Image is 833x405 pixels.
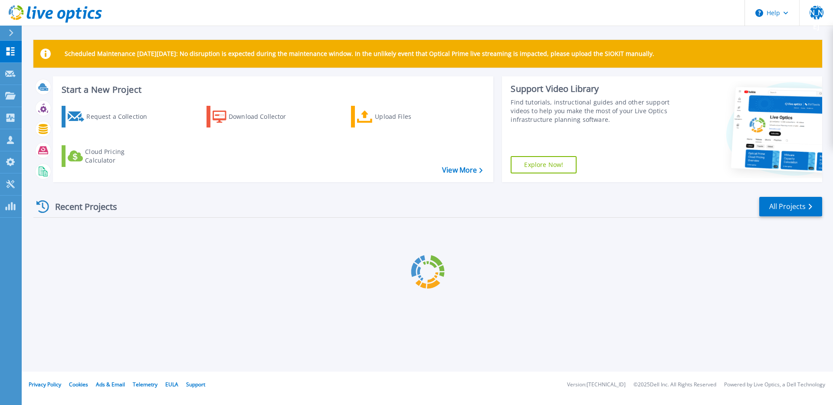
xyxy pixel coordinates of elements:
[65,50,654,57] p: Scheduled Maintenance [DATE][DATE]: No disruption is expected during the maintenance window. In t...
[633,382,716,388] li: © 2025 Dell Inc. All Rights Reserved
[62,106,158,127] a: Request a Collection
[62,85,482,95] h3: Start a New Project
[207,106,303,127] a: Download Collector
[33,196,129,217] div: Recent Projects
[85,147,154,165] div: Cloud Pricing Calculator
[69,381,88,388] a: Cookies
[29,381,61,388] a: Privacy Policy
[133,381,157,388] a: Telemetry
[724,382,825,388] li: Powered by Live Optics, a Dell Technology
[511,156,577,173] a: Explore Now!
[759,197,822,216] a: All Projects
[511,98,674,124] div: Find tutorials, instructional guides and other support videos to help you make the most of your L...
[567,382,626,388] li: Version: [TECHNICAL_ID]
[351,106,448,127] a: Upload Files
[62,145,158,167] a: Cloud Pricing Calculator
[86,108,156,125] div: Request a Collection
[186,381,205,388] a: Support
[165,381,178,388] a: EULA
[96,381,125,388] a: Ads & Email
[511,83,674,95] div: Support Video Library
[442,166,482,174] a: View More
[229,108,298,125] div: Download Collector
[375,108,444,125] div: Upload Files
